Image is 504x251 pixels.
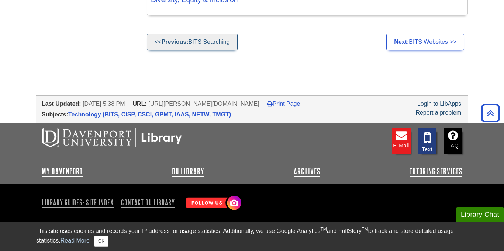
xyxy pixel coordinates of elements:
[386,34,464,50] a: Next:BITS Websites >>
[162,39,189,45] strong: Previous:
[36,227,468,247] div: This site uses cookies and records your IP address for usage statistics. Additionally, we use Goo...
[444,128,462,154] a: FAQ
[320,227,327,232] sup: TM
[294,167,320,176] a: Archives
[479,108,502,118] a: Back to Top
[410,167,462,176] a: Tutoring Services
[456,207,504,222] button: Library Chat
[415,109,461,116] a: Report a problem
[118,196,178,209] a: Contact DU Library
[61,237,90,244] a: Read More
[42,111,68,118] span: Subjects:
[267,101,273,107] i: Print Page
[68,111,231,118] a: Technology (BITS, CISP, CSCI, GPMT, IAAS, NETW, TMGT)
[267,101,300,107] a: Print Page
[418,128,436,154] a: Text
[42,128,182,147] img: DU Libraries
[417,101,461,107] a: Login to LibApps
[133,101,147,107] span: URL:
[42,101,81,107] span: Last Updated:
[42,167,83,176] a: My Davenport
[94,236,108,247] button: Close
[83,101,125,107] span: [DATE] 5:38 PM
[172,167,204,176] a: DU Library
[147,34,238,50] a: <<Previous:BITS Searching
[394,39,409,45] strong: Next:
[182,193,243,214] img: Follow Us! Instagram
[362,227,368,232] sup: TM
[148,101,259,107] span: [URL][PERSON_NAME][DOMAIN_NAME]
[42,196,117,209] a: Library Guides: Site Index
[392,128,411,154] a: E-mail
